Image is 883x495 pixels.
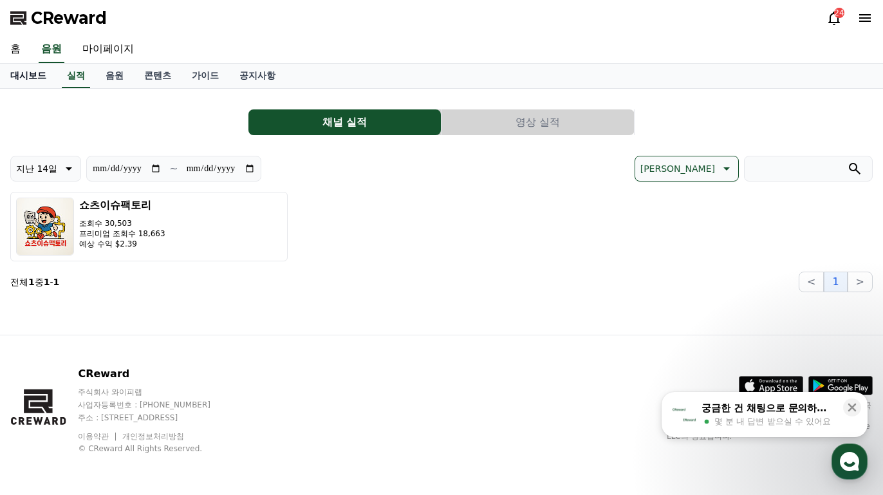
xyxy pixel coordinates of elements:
p: 예상 수익 $2.39 [79,239,165,249]
p: © CReward All Rights Reserved. [78,444,235,454]
button: 1 [824,272,847,292]
a: 마이페이지 [72,36,144,63]
button: > [848,272,873,292]
span: CReward [31,8,107,28]
p: 주소 : [STREET_ADDRESS] [78,413,235,423]
a: 설정 [166,388,247,420]
button: 지난 14일 [10,156,81,182]
strong: 1 [44,277,50,287]
button: < [799,272,824,292]
span: 홈 [41,407,48,418]
a: 실적 [62,64,90,88]
p: 프리미엄 조회수 18,663 [79,229,165,239]
span: 대화 [118,408,133,418]
a: 음원 [95,64,134,88]
h3: 쇼츠이슈팩토리 [79,198,165,213]
p: 주식회사 와이피랩 [78,387,235,397]
a: 가이드 [181,64,229,88]
button: [PERSON_NAME] [635,156,739,182]
a: 홈 [4,388,85,420]
div: 24 [834,8,844,18]
a: 24 [826,10,842,26]
p: 지난 14일 [16,160,57,178]
a: 이용약관 [78,432,118,441]
p: CReward [78,366,235,382]
p: 조회수 30,503 [79,218,165,229]
button: 쇼츠이슈팩토리 조회수 30,503 프리미엄 조회수 18,663 예상 수익 $2.39 [10,192,288,261]
a: CReward [10,8,107,28]
button: 영상 실적 [441,109,634,135]
p: 전체 중 - [10,276,59,288]
strong: 1 [53,277,60,287]
strong: 1 [28,277,35,287]
a: 대화 [85,388,166,420]
p: [PERSON_NAME] [640,160,715,178]
a: 콘텐츠 [134,64,181,88]
p: 사업자등록번호 : [PHONE_NUMBER] [78,400,235,410]
a: 음원 [39,36,64,63]
span: 설정 [199,407,214,418]
img: 쇼츠이슈팩토리 [16,198,74,256]
p: ~ [169,161,178,176]
a: 개인정보처리방침 [122,432,184,441]
a: 공지사항 [229,64,286,88]
button: 채널 실적 [248,109,441,135]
